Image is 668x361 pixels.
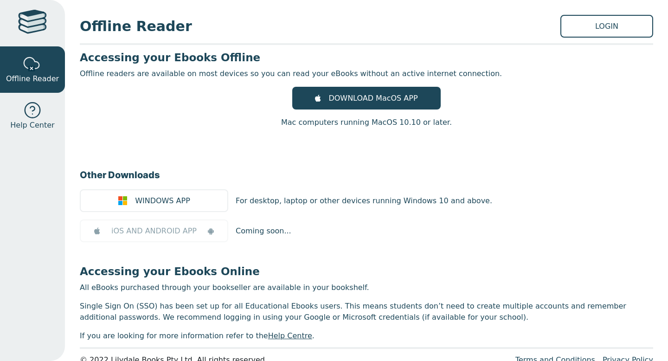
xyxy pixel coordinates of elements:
[268,331,312,340] a: Help Centre
[80,330,653,342] p: If you are looking for more information refer to the .
[560,15,653,38] a: LOGIN
[80,68,653,79] p: Offline readers are available on most devices so you can read your eBooks without an active inter...
[111,226,197,237] span: iOS AND ANDROID APP
[281,117,452,128] p: Mac computers running MacOS 10.10 or later.
[80,16,560,37] span: Offline Reader
[80,51,653,64] h3: Accessing your Ebooks Offline
[80,301,653,323] p: Single Sign On (SSO) has been set up for all Educational Ebooks users. This means students don’t ...
[80,264,653,278] h3: Accessing your Ebooks Online
[10,120,54,131] span: Help Center
[80,189,228,212] a: WINDOWS APP
[236,195,492,206] p: For desktop, laptop or other devices running Windows 10 and above.
[292,87,441,110] a: DOWNLOAD MacOS APP
[6,73,59,84] span: Offline Reader
[80,168,653,182] h3: Other Downloads
[135,195,190,206] span: WINDOWS APP
[80,282,653,293] p: All eBooks purchased through your bookseller are available in your bookshelf.
[328,93,417,104] span: DOWNLOAD MacOS APP
[236,226,291,237] p: Coming soon...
